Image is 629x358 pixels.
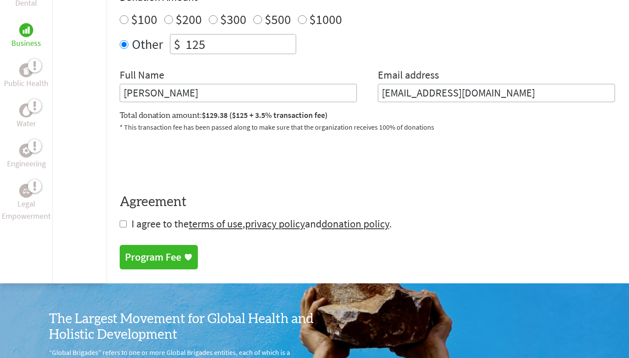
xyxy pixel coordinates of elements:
h3: The Largest Movement for Global Health and Holistic Development [49,311,314,343]
img: Water [23,105,30,115]
p: Water [17,117,36,130]
div: Water [19,103,33,117]
a: WaterWater [17,103,36,130]
label: $300 [220,11,246,28]
label: $100 [131,11,157,28]
p: Legal Empowerment [2,198,51,222]
a: EngineeringEngineering [7,144,46,170]
a: donation policy [321,217,389,231]
iframe: reCAPTCHA [120,143,252,177]
p: Engineering [7,158,46,170]
label: $500 [265,11,291,28]
input: Enter Amount [184,34,296,54]
label: $1000 [309,11,342,28]
label: $200 [176,11,202,28]
a: BusinessBusiness [11,23,41,49]
img: Public Health [23,66,30,75]
label: Other [132,34,163,54]
span: $129.38 ($125 + 3.5% transaction fee) [202,110,328,120]
p: * This transaction fee has been passed along to make sure that the organization receives 100% of ... [120,122,615,132]
div: Legal Empowerment [19,184,33,198]
img: Engineering [23,147,30,154]
a: Legal EmpowermentLegal Empowerment [2,184,51,222]
input: Enter Full Name [120,84,357,102]
img: Legal Empowerment [23,188,30,193]
a: privacy policy [245,217,305,231]
label: Email address [378,68,439,84]
h4: Agreement [120,194,615,210]
div: $ [170,34,184,54]
div: Public Health [19,63,33,77]
div: Engineering [19,144,33,158]
a: terms of use [189,217,242,231]
img: Business [23,27,30,34]
label: Total donation amount: [120,109,328,122]
p: Business [11,37,41,49]
p: Public Health [4,77,48,89]
input: Your Email [378,84,615,102]
span: I agree to the , and . [131,217,392,231]
div: Program Fee [125,250,181,264]
a: Program Fee [120,245,198,269]
div: Business [19,23,33,37]
a: Public HealthPublic Health [4,63,48,89]
label: Full Name [120,68,164,84]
